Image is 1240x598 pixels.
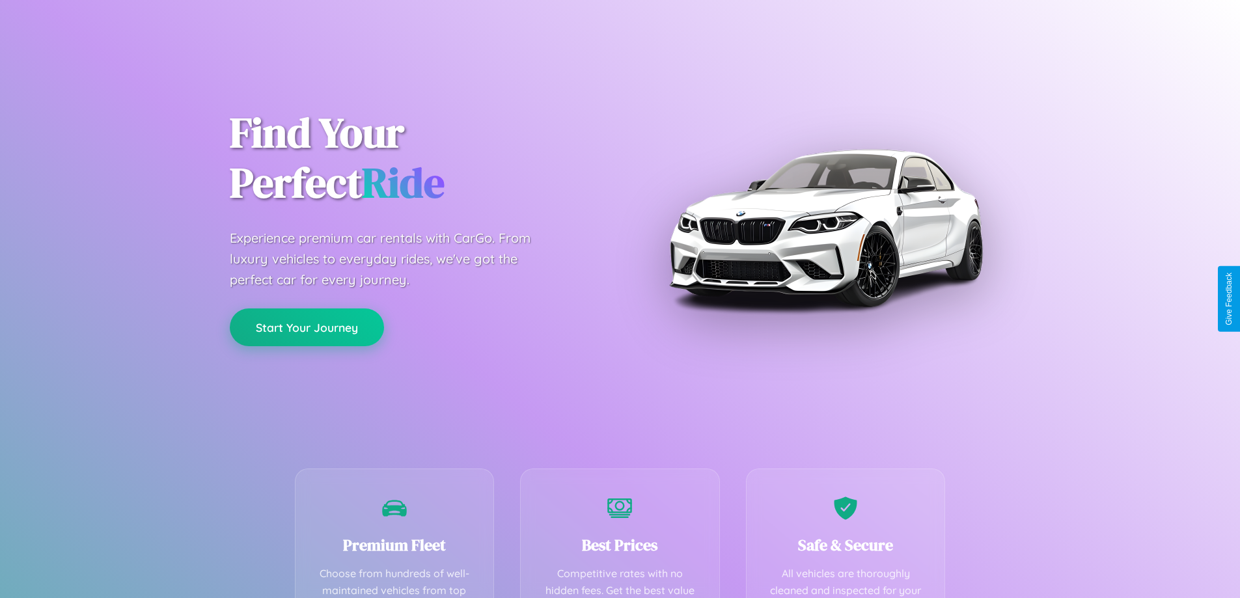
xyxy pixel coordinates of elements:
span: Ride [362,154,445,211]
h3: Best Prices [540,534,700,556]
button: Start Your Journey [230,308,384,346]
img: Premium BMW car rental vehicle [663,65,988,390]
h1: Find Your Perfect [230,108,601,208]
h3: Premium Fleet [315,534,475,556]
div: Give Feedback [1224,273,1233,325]
p: Experience premium car rentals with CarGo. From luxury vehicles to everyday rides, we've got the ... [230,228,555,290]
h3: Safe & Secure [766,534,926,556]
